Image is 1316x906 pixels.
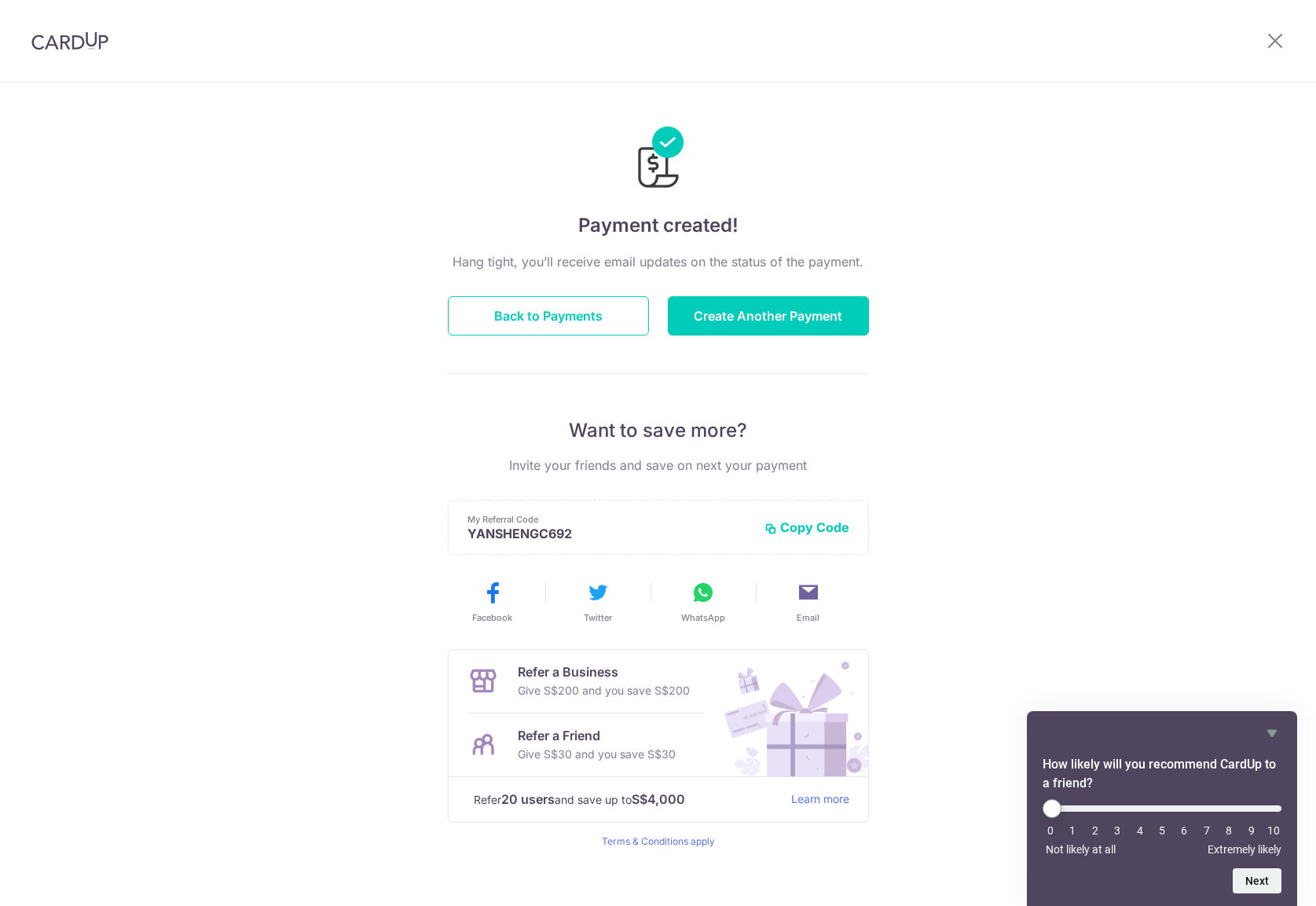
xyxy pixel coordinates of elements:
span: Facebook [472,611,512,624]
button: Facebook [446,580,539,624]
p: Want to save more? [448,418,869,443]
li: 0 [1043,824,1058,837]
li: 3 [1109,824,1125,837]
span: Not likely at all [1046,843,1116,856]
span: Email [797,611,819,624]
a: Learn more [791,790,849,809]
p: Refer a Friend [518,726,676,745]
li: 1 [1065,824,1080,837]
p: Give S$30 and you save S$30 [518,745,676,764]
li: 6 [1176,824,1192,837]
p: YANSHENGC692 [467,526,752,541]
p: Refer a Business [518,662,690,681]
a: Terms & Conditions apply [602,835,715,847]
button: WhatsApp [657,580,750,624]
img: Payments [633,127,684,193]
li: 7 [1199,824,1215,837]
span: WhatsApp [681,611,725,624]
p: Refer and save up to [474,790,779,809]
span: Extremely likely [1208,843,1281,856]
button: Hide survey [1263,724,1281,743]
li: 2 [1087,824,1103,837]
li: 10 [1266,824,1281,837]
button: Email [762,580,855,624]
button: Back to Payments [448,296,649,336]
h2: How likely will you recommend CardUp to a friend? Select an option from 0 to 10, with 0 being Not... [1043,755,1281,793]
span: Twitter [584,611,612,624]
button: Copy Code [764,519,849,535]
li: 4 [1132,824,1148,837]
button: Next question [1233,868,1281,893]
li: 8 [1221,824,1237,837]
strong: S$4,000 [632,790,685,809]
button: Twitter [552,580,644,624]
div: How likely will you recommend CardUp to a friend? Select an option from 0 to 10, with 0 being Not... [1043,724,1281,893]
div: How likely will you recommend CardUp to a friend? Select an option from 0 to 10, with 0 being Not... [1043,799,1281,856]
img: Refer [709,650,868,776]
p: My Referral Code [467,513,752,526]
strong: 20 users [501,790,555,809]
button: Create Another Payment [668,296,869,336]
p: Give S$200 and you save S$200 [518,681,690,700]
li: 9 [1244,824,1259,837]
h4: Payment created! [448,211,869,240]
p: Hang tight, you’ll receive email updates on the status of the payment. [448,252,869,271]
p: Invite your friends and save on next your payment [448,456,869,475]
img: CardUp [31,31,108,50]
li: 5 [1154,824,1170,837]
